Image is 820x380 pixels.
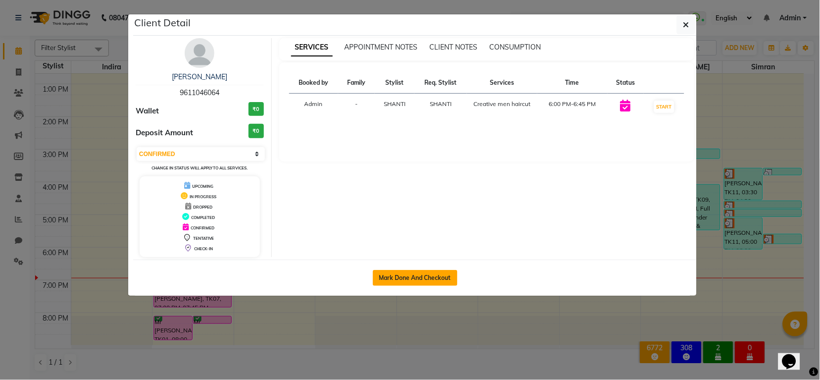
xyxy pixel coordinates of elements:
span: CONFIRMED [191,225,214,230]
span: SERVICES [291,39,333,56]
div: Creative men haircut [473,100,531,109]
td: 6:00 PM-6:45 PM [537,94,607,120]
th: Booked by [289,72,339,94]
h5: Client Detail [134,15,191,30]
span: DROPPED [193,205,212,210]
span: CHECK-IN [194,246,213,251]
th: Family [338,72,375,94]
td: Admin [289,94,339,120]
iframe: chat widget [778,340,810,370]
span: IN PROGRESS [190,194,216,199]
a: [PERSON_NAME] [172,72,227,81]
span: CLIENT NOTES [430,43,478,52]
th: Services [467,72,537,94]
span: APPOINTMENT NOTES [345,43,418,52]
span: COMPLETED [191,215,215,220]
span: Wallet [136,106,159,117]
td: - [338,94,375,120]
img: avatar [185,38,214,68]
th: Time [537,72,607,94]
h3: ₹0 [249,124,264,138]
span: CONSUMPTION [490,43,541,52]
button: START [654,101,674,113]
span: Deposit Amount [136,127,193,139]
small: Change in status will apply to all services. [152,165,248,170]
th: Req. Stylist [414,72,467,94]
th: Status [608,72,644,94]
h3: ₹0 [249,102,264,116]
button: Mark Done And Checkout [373,270,458,286]
span: 9611046064 [180,88,219,97]
span: SHANTI [384,100,406,108]
span: SHANTI [430,100,452,108]
th: Stylist [375,72,415,94]
span: UPCOMING [192,184,213,189]
span: TENTATIVE [193,236,214,241]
